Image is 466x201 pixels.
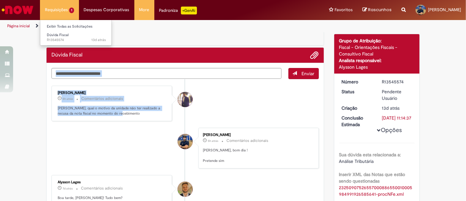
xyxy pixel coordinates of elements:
[51,68,282,79] textarea: Digite sua mensagem aqui...
[368,7,392,13] span: Rascunhos
[288,68,319,79] button: Enviar
[337,78,377,85] dt: Número
[208,139,218,143] span: 5h atrás
[339,185,413,197] a: Download de 23250907526557000886550010005984991926585641-procNFe.xml
[339,152,401,158] b: Sua dúvida esta relacionada a:
[178,182,193,197] div: Alysson Lages
[226,138,268,144] small: Comentários adicionais
[45,7,68,13] span: Requisições
[310,51,319,59] button: Adicionar anexos
[69,8,74,13] span: 1
[1,3,34,16] img: ServiceNow
[337,115,377,128] dt: Conclusão Estimada
[40,32,112,44] a: Aberto R13545574 : Dúvida Fiscal
[208,139,218,143] time: 30/09/2025 10:49:20
[139,7,149,13] span: More
[47,33,68,37] span: Dúvida Fiscal
[84,7,129,13] span: Despesas Corporativas
[58,180,167,184] div: Alysson Lages
[178,134,193,149] div: Luiz Hermida Sales Viana
[428,7,461,12] span: [PERSON_NAME]
[181,7,197,14] p: +GenAi
[178,92,193,107] div: Gabriel Rodrigues Barao
[63,187,73,190] time: 24/09/2025 14:34:43
[159,7,197,14] div: Padroniza
[382,105,399,111] span: 13d atrás
[339,44,415,57] div: Fiscal - Orientações Fiscais - Consultivo Fiscal
[81,186,123,191] small: Comentários adicionais
[7,23,30,29] a: Página inicial
[382,78,412,85] div: R13545574
[40,23,112,30] a: Exibir Todas as Solicitações
[335,7,353,13] span: Favoritos
[203,148,312,163] p: [PERSON_NAME], bom dia ! Pretende sim
[203,133,312,137] div: [PERSON_NAME]
[382,105,399,111] time: 18/09/2025 07:31:18
[51,52,83,58] h2: Dúvida Fiscal Histórico de tíquete
[339,64,415,70] div: Alysson Lages
[382,88,412,101] div: Pendente Usuário
[339,171,405,184] b: Inserir XML das Notas que estão sendo questionadas
[382,115,412,121] div: [DATE] 11:14:37
[47,37,106,43] span: R13545574
[63,97,73,101] time: 30/09/2025 11:11:55
[81,96,123,101] small: Comentários adicionais
[337,88,377,95] dt: Status
[382,105,412,111] div: 18/09/2025 07:31:18
[40,20,112,46] ul: Requisições
[302,71,315,77] span: Enviar
[339,158,374,164] span: Análise Tributária
[337,105,377,111] dt: Criação
[91,37,106,42] span: 13d atrás
[339,57,415,64] div: Analista responsável:
[58,106,167,116] p: [PERSON_NAME], qual o motivo da unidade não ter realizado a recusa da nota fiscal no momento do r...
[362,7,392,13] a: Rascunhos
[339,37,415,44] div: Grupo de Atribuição:
[63,187,73,190] span: 7d atrás
[5,20,306,32] ul: Trilhas de página
[63,97,73,101] span: 5h atrás
[58,91,167,95] div: [PERSON_NAME]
